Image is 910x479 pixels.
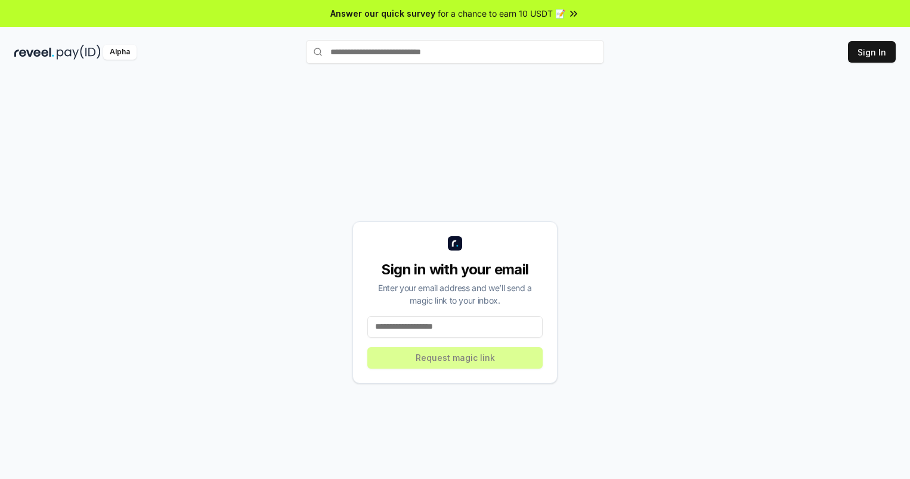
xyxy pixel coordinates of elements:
img: pay_id [57,45,101,60]
div: Alpha [103,45,137,60]
img: reveel_dark [14,45,54,60]
img: logo_small [448,236,462,251]
div: Sign in with your email [367,260,543,279]
div: Enter your email address and we’ll send a magic link to your inbox. [367,282,543,307]
span: for a chance to earn 10 USDT 📝 [438,7,565,20]
span: Answer our quick survey [330,7,435,20]
button: Sign In [848,41,896,63]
